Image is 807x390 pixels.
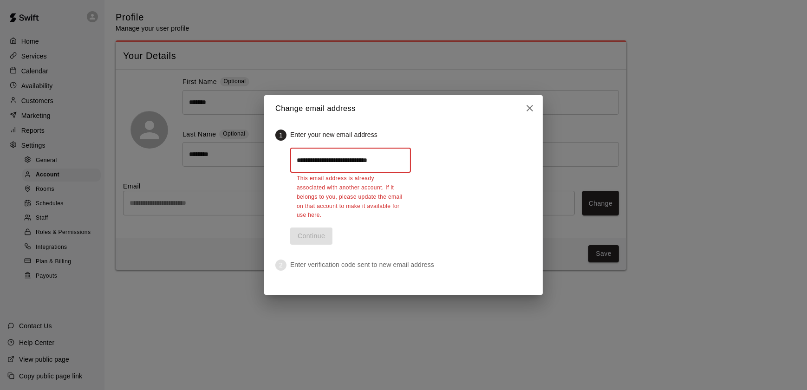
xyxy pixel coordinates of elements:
p: This email address is already associated with another account. If it belongs to you, please updat... [297,174,404,221]
h6: Enter your new email address [290,130,377,140]
button: close [521,99,539,117]
h2: Change email address [264,95,543,122]
h6: Enter verification code sent to new email address [290,260,434,270]
div: 2 [275,260,286,271]
div: 1 [275,130,286,141]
